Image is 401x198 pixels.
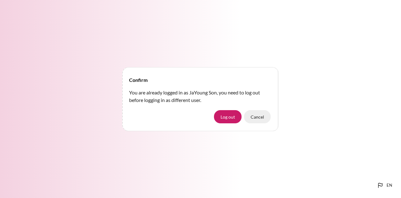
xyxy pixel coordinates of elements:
button: Languages [374,179,395,192]
button: Cancel [244,110,271,123]
span: en [387,182,392,189]
p: You are already logged in as JaYoung Son, you need to log out before logging in as different user. [129,89,272,104]
button: Log out [214,110,242,123]
h4: Confirm [129,76,148,84]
